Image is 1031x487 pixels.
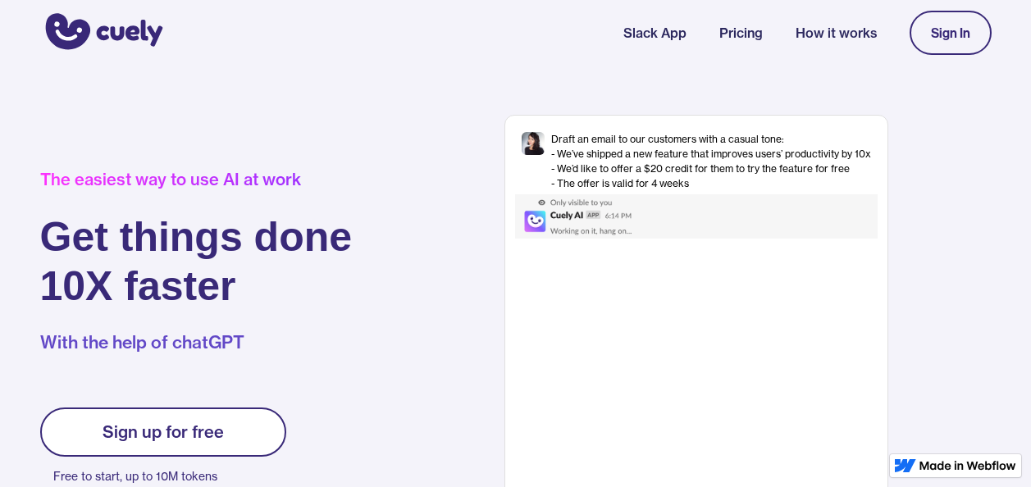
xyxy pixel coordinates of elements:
[623,23,687,43] a: Slack App
[40,212,353,311] h1: Get things done 10X faster
[103,422,224,442] div: Sign up for free
[931,25,970,40] div: Sign In
[551,132,871,191] div: Draft an email to our customers with a casual tone: - We’ve shipped a new feature that improves u...
[40,170,353,189] div: The easiest way to use AI at work
[919,461,1016,471] img: Made in Webflow
[40,330,353,355] p: With the help of chatGPT
[40,407,286,457] a: Sign up for free
[719,23,763,43] a: Pricing
[910,11,992,55] a: Sign In
[796,23,877,43] a: How it works
[40,2,163,63] a: home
